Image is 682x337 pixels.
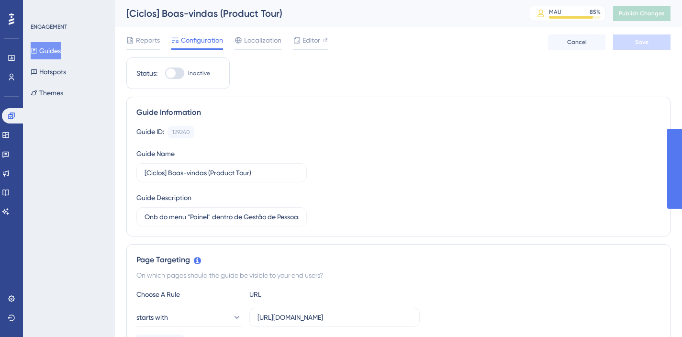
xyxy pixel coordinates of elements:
[31,84,63,101] button: Themes
[613,6,671,21] button: Publish Changes
[590,8,601,16] div: 85 %
[619,10,665,17] span: Publish Changes
[567,38,587,46] span: Cancel
[136,254,660,266] div: Page Targeting
[244,34,281,46] span: Localization
[136,192,191,203] div: Guide Description
[31,63,66,80] button: Hotspots
[31,23,67,31] div: ENGAGEMENT
[548,34,605,50] button: Cancel
[145,168,299,178] input: Type your Guide’s Name here
[136,308,242,327] button: starts with
[145,212,299,222] input: Type your Guide’s Description here
[136,270,660,281] div: On which pages should the guide be visible to your end users?
[188,69,210,77] span: Inactive
[181,34,223,46] span: Configuration
[635,38,648,46] span: Save
[136,126,164,138] div: Guide ID:
[613,34,671,50] button: Save
[257,312,412,323] input: yourwebsite.com/path
[136,148,175,159] div: Guide Name
[136,67,157,79] div: Status:
[249,289,355,300] div: URL
[126,7,505,20] div: [Ciclos] Boas-vindas (Product Tour)
[172,128,190,136] div: 129240
[642,299,671,328] iframe: UserGuiding AI Assistant Launcher
[136,34,160,46] span: Reports
[136,289,242,300] div: Choose A Rule
[136,107,660,118] div: Guide Information
[549,8,561,16] div: MAU
[302,34,320,46] span: Editor
[136,312,168,323] span: starts with
[31,42,61,59] button: Guides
